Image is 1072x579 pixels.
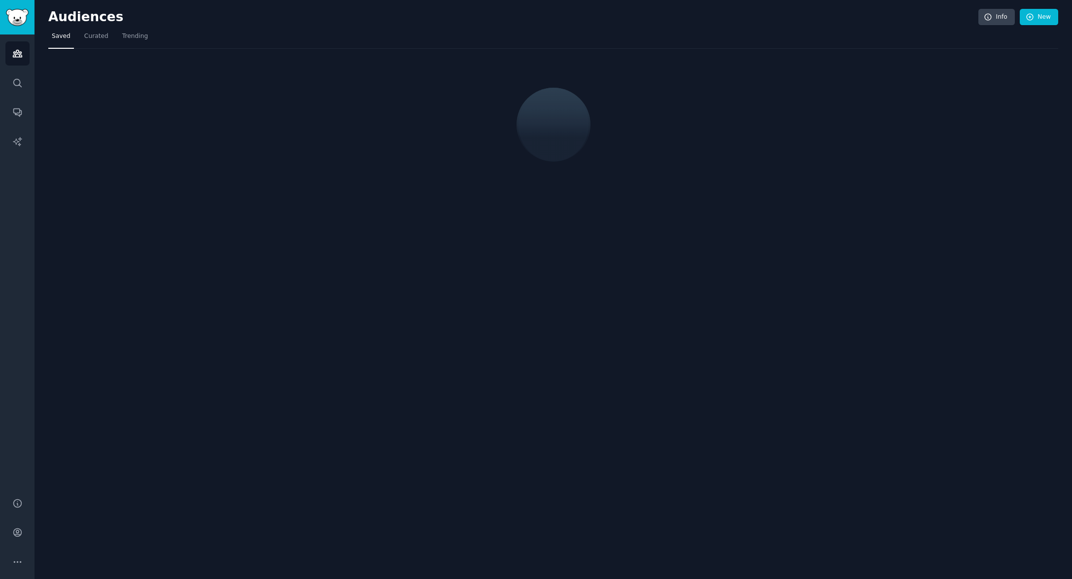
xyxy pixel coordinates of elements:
span: Curated [84,32,108,41]
span: Trending [122,32,148,41]
a: New [1020,9,1058,26]
img: GummySearch logo [6,9,29,26]
a: Saved [48,29,74,49]
a: Curated [81,29,112,49]
a: Info [978,9,1015,26]
a: Trending [119,29,151,49]
span: Saved [52,32,70,41]
h2: Audiences [48,9,978,25]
